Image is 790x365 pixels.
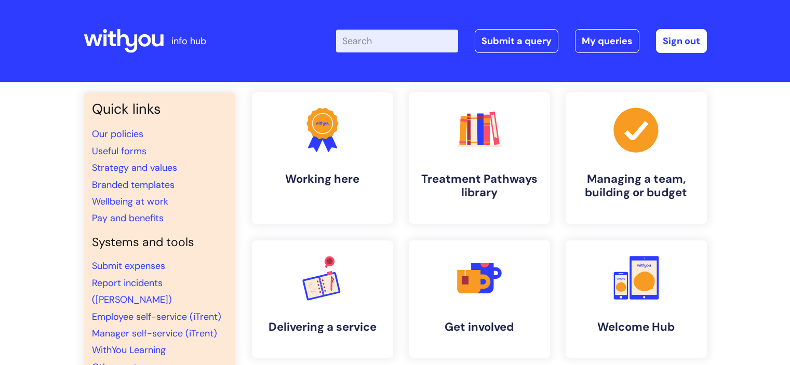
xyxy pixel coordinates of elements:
[574,320,699,334] h4: Welcome Hub
[336,30,458,52] input: Search
[336,29,707,53] div: | -
[92,212,164,224] a: Pay and benefits
[171,33,206,49] p: info hub
[92,195,168,208] a: Wellbeing at work
[575,29,639,53] a: My queries
[252,92,393,224] a: Working here
[92,277,172,306] a: Report incidents ([PERSON_NAME])
[92,235,227,250] h4: Systems and tools
[92,260,165,272] a: Submit expenses
[260,320,385,334] h4: Delivering a service
[92,327,217,340] a: Manager self-service (iTrent)
[417,172,542,200] h4: Treatment Pathways library
[409,92,550,224] a: Treatment Pathways library
[92,101,227,117] h3: Quick links
[656,29,707,53] a: Sign out
[92,344,166,356] a: WithYou Learning
[92,310,221,323] a: Employee self-service (iTrent)
[252,240,393,358] a: Delivering a service
[574,172,699,200] h4: Managing a team, building or budget
[566,92,707,224] a: Managing a team, building or budget
[92,128,143,140] a: Our policies
[566,240,707,358] a: Welcome Hub
[417,320,542,334] h4: Get involved
[92,145,146,157] a: Useful forms
[260,172,385,186] h4: Working here
[92,161,177,174] a: Strategy and values
[92,179,175,191] a: Branded templates
[475,29,558,53] a: Submit a query
[409,240,550,358] a: Get involved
